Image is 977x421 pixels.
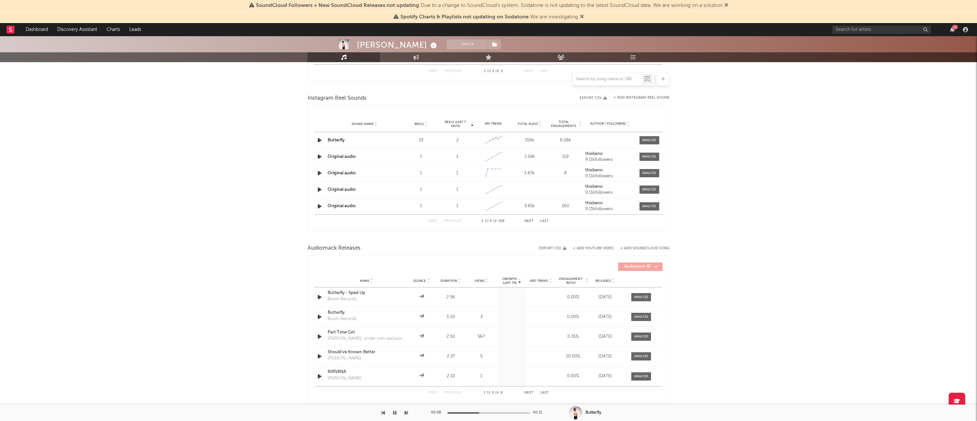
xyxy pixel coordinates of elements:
button: Previous [444,219,462,223]
a: Original audio [328,187,356,192]
div: 1 5 8 [475,389,511,397]
a: thisbeno [585,168,635,173]
span: Audiomack [624,265,645,269]
a: Butterfly - Sped Up [328,290,405,296]
strong: thisbeno [585,168,603,172]
button: + Add Instagram Reel Sound [614,96,669,100]
span: of [493,220,497,223]
div: + Add Instagram Reel Sound [607,96,669,100]
div: 0.00 % [557,314,589,320]
div: 6.08k [549,137,582,144]
a: Butterfly [328,310,405,316]
span: Duration [440,279,457,283]
span: Source [413,279,426,283]
span: Spotify Charts & Playlists not updating on Sodatone [400,14,529,20]
div: 1 5 106 [475,217,511,225]
div: + Add YouTube Video [566,247,614,250]
div: [DATE] [592,373,618,380]
button: Last [540,219,549,223]
div: 2.59k [513,154,546,160]
button: Previous [444,391,462,395]
div: 1 [405,203,438,210]
span: ( 8 ) [622,265,653,269]
button: Next [524,391,534,395]
a: Charts [102,23,125,36]
span: 60D Trend [530,279,548,283]
span: : We are investigating [400,14,578,20]
span: Dismiss [580,14,584,20]
div: 1 [441,154,474,160]
span: : Due to a change to SoundCloud's system, Sodatone is not updating to the latest SoundCloud data.... [256,3,722,8]
button: Export CSV [539,246,566,250]
div: 0.35 % [557,334,589,340]
div: 1 [467,373,496,380]
strong: thisbeno [585,201,603,205]
a: Original audio [328,155,356,159]
div: 567 [467,334,496,340]
button: + Add YouTube Video [573,247,614,250]
div: 9.11k followers [585,174,635,179]
span: Audiomack Releases [308,244,361,252]
div: 2:56 [438,294,464,301]
div: 3:20 [438,314,464,320]
div: [DATE] [592,353,618,360]
button: Export CSV [580,96,607,100]
div: 1 [441,203,474,210]
span: Instagram Reel Sounds [308,94,366,102]
span: Released [595,279,611,283]
p: (Last 7d) [502,281,517,285]
span: to [487,391,490,394]
strong: thisbeno [585,185,603,189]
div: 3 [467,314,496,320]
div: Part Time Girl [328,329,405,336]
a: Dashboard [21,23,53,36]
div: 160 [549,203,582,210]
a: Leads [125,23,146,36]
div: 5 [467,353,496,360]
button: Next [524,69,534,73]
span: Reels [414,122,424,126]
button: Next [524,219,534,223]
div: [PERSON_NAME] [328,355,362,362]
div: 6M Trend [477,121,510,126]
input: Search by song name or URL [573,77,642,82]
span: of [495,391,499,394]
a: thisbeno [585,185,635,189]
button: Last [540,69,549,73]
div: Should've Known Better [328,349,405,356]
div: 119 [549,154,582,160]
a: Original audio [328,204,356,208]
span: Dismiss [724,3,728,8]
div: 2:37 [438,353,464,360]
div: 1 [405,154,438,160]
span: Engagement Ratio [557,277,585,285]
div: 1 [441,170,474,177]
div: Butterfly [586,410,601,416]
div: Boom.Records [328,296,357,303]
span: Name [360,279,369,283]
span: Author / Followers [590,122,626,126]
button: Audiomack(8) [618,262,663,271]
div: 1 [405,170,438,177]
strong: thisbeno [585,152,603,156]
a: Discovery Assistant [53,23,102,36]
div: [DATE] [592,314,618,320]
div: [PERSON_NAME], under non-exclusive license to Green Line Records [328,335,405,342]
button: First [428,391,438,395]
a: thisbeno [585,201,635,206]
div: 2:10 [438,373,464,380]
button: First [428,69,438,73]
span: of [495,70,499,73]
input: Search for artists [832,26,931,34]
button: 20 [950,27,955,32]
div: 0.00 % [557,373,589,380]
div: 9.11k followers [585,207,635,211]
a: NIRVANA [328,369,405,375]
div: [DATE] [592,334,618,340]
button: Previous [444,69,462,73]
p: Growth [502,277,517,281]
div: 159k [513,137,546,144]
div: 9.11k followers [585,190,635,195]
